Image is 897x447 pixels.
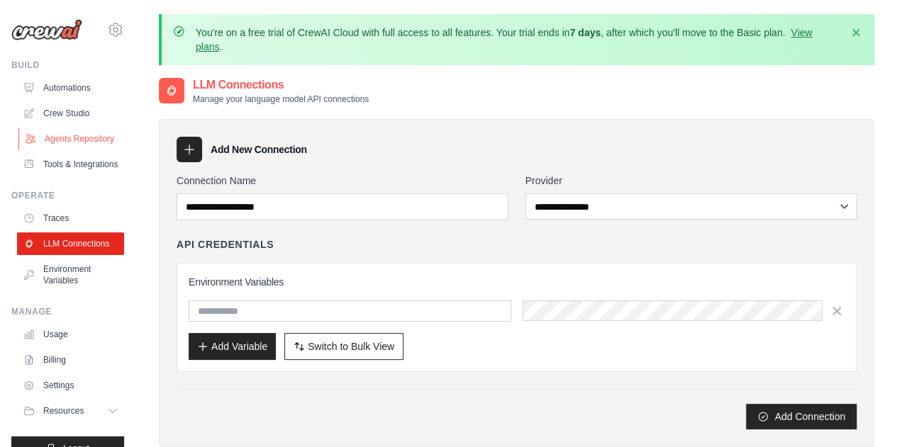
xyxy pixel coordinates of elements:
button: Add Connection [746,404,857,429]
label: Connection Name [177,174,508,188]
h3: Environment Variables [189,275,845,289]
p: You're on a free trial of CrewAI Cloud with full access to all features. Your trial ends in , aft... [196,26,840,54]
strong: 7 days [569,27,601,38]
img: Logo [11,19,82,40]
a: Environment Variables [17,258,124,292]
button: Switch to Bulk View [284,333,403,360]
a: Automations [17,77,124,99]
a: Settings [17,374,124,397]
a: LLM Connections [17,232,124,255]
a: Billing [17,349,124,371]
a: Agents Repository [18,128,126,150]
span: Resources [43,405,84,417]
div: Operate [11,190,124,201]
h3: Add New Connection [211,142,307,157]
span: Switch to Bulk View [308,339,394,353]
div: Manage [11,306,124,317]
h4: API Credentials [177,237,274,251]
button: Resources [17,400,124,422]
button: Add Variable [189,333,276,360]
a: Traces [17,207,124,230]
a: Usage [17,323,124,346]
a: Tools & Integrations [17,153,124,176]
label: Provider [525,174,857,188]
h2: LLM Connections [193,77,369,94]
div: Build [11,60,124,71]
p: Manage your language model API connections [193,94,369,105]
a: Crew Studio [17,102,124,125]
